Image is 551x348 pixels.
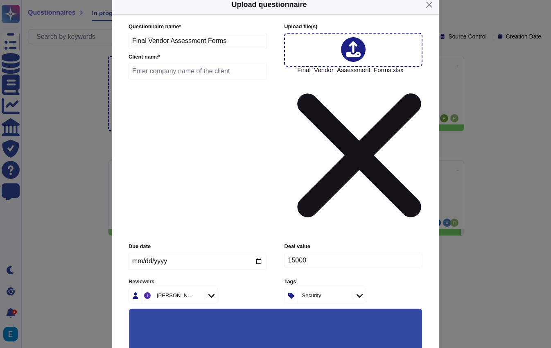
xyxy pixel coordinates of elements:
[129,24,267,29] label: Questionnaire name
[129,244,266,249] label: Due date
[284,23,317,29] span: Upload file (s)
[129,63,267,79] input: Enter company name of the client
[285,253,422,268] input: Enter the amount
[129,33,267,49] input: Enter questionnaire name
[157,293,194,298] div: [PERSON_NAME]
[285,279,422,285] label: Tags
[297,67,421,238] span: Final_Vendor_Assessment_Forms.xlsx
[129,253,266,270] input: Due date
[129,54,267,60] label: Client name
[302,293,321,298] div: Security
[129,279,266,285] label: Reviewers
[144,292,151,299] img: user
[285,244,422,249] label: Deal value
